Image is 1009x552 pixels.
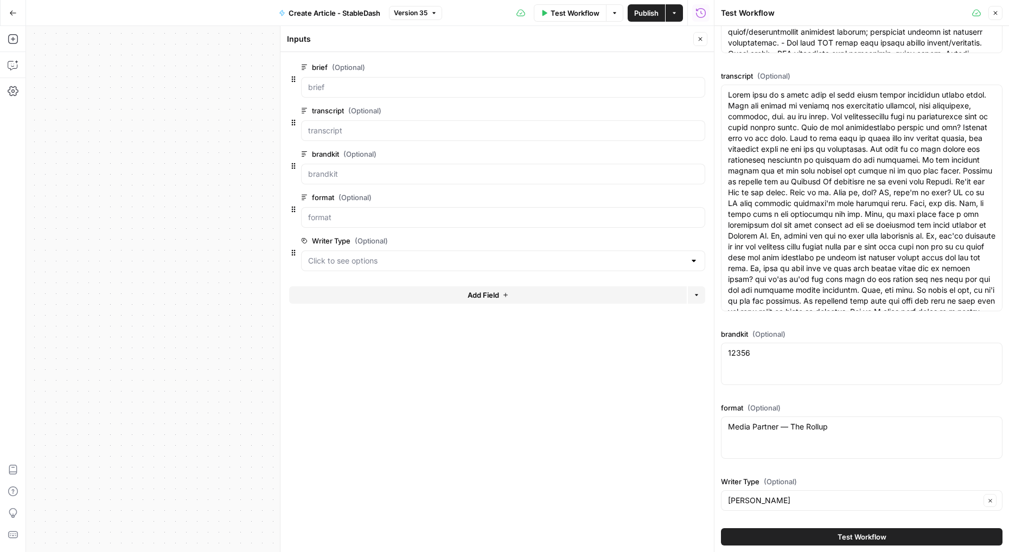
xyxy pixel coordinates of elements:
[728,421,995,432] textarea: Media Partner — The Rollup
[308,82,698,93] input: brief
[721,70,1002,81] label: transcript
[355,235,388,246] span: (Optional)
[721,528,1002,545] button: Test Workflow
[343,149,376,159] span: (Optional)
[339,192,372,203] span: (Optional)
[728,348,995,358] textarea: 12356
[628,4,665,22] button: Publish
[389,6,442,20] button: Version 35
[394,8,427,18] span: Version 35
[757,70,790,81] span: (Optional)
[308,169,698,179] input: brandkit
[764,476,797,487] span: (Optional)
[332,62,365,73] span: (Optional)
[721,402,1002,413] label: format
[301,105,644,116] label: transcript
[301,62,644,73] label: brief
[301,235,644,246] label: Writer Type
[308,255,685,266] input: Click to see options
[272,4,387,22] button: Create Article - StableDash
[301,192,644,203] label: format
[534,4,606,22] button: Test Workflow
[289,286,687,304] button: Add Field
[301,149,644,159] label: brandkit
[468,290,499,300] span: Add Field
[308,212,698,223] input: format
[634,8,659,18] span: Publish
[721,329,1002,339] label: brandkit
[348,105,381,116] span: (Optional)
[308,125,698,136] input: transcript
[752,329,786,339] span: (Optional)
[728,495,980,506] input: Drew
[287,34,690,44] div: Inputs
[838,531,886,542] span: Test Workflow
[289,8,380,18] span: Create Article - StableDash
[748,402,781,413] span: (Optional)
[721,476,1002,487] label: Writer Type
[551,8,599,18] span: Test Workflow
